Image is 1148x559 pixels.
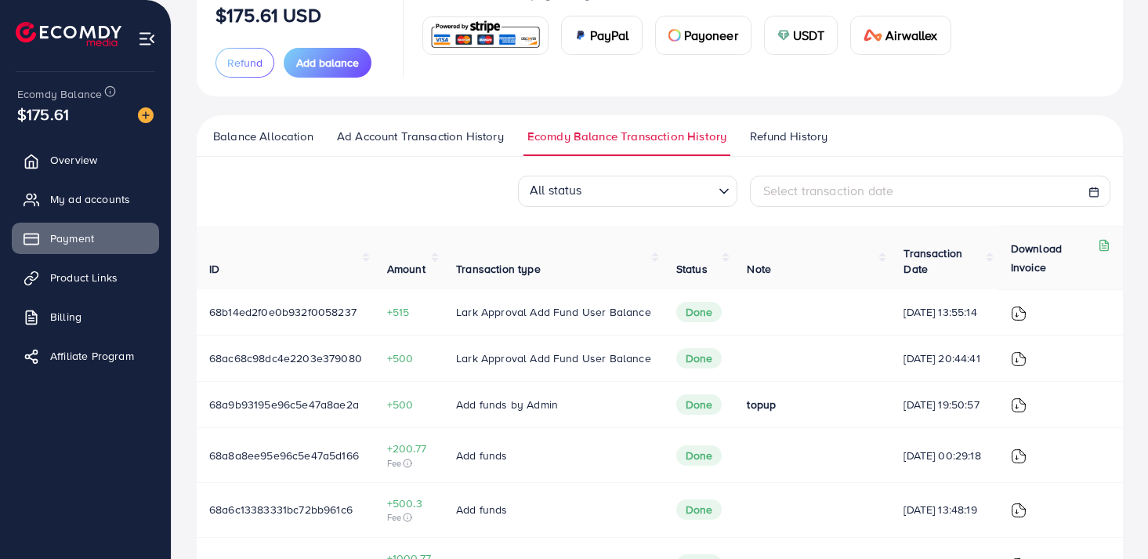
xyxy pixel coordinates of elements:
img: card [574,29,587,42]
span: $175.61 [17,103,69,125]
span: 68a9b93195e96c5e47a8ae2a [209,397,359,412]
span: Add balance [296,55,359,71]
span: Overview [50,152,97,168]
img: card [668,29,681,42]
img: card [428,19,543,53]
span: +200.77 [387,441,431,456]
span: 68ac68c98dc4e2203e379080 [209,350,362,366]
span: Ecomdy Balance [17,86,102,102]
a: Billing [12,301,159,332]
span: Product Links [50,270,118,285]
span: Fee [387,511,431,524]
button: Add balance [284,48,371,78]
p: Download Invoice [1011,239,1095,277]
span: [DATE] 13:55:14 [904,304,985,320]
span: +500 [387,397,431,412]
span: Affiliate Program [50,348,134,364]
span: Refund History [750,128,828,145]
a: cardUSDT [764,16,838,55]
div: Search for option [518,176,737,207]
span: Done [676,394,722,415]
span: 68b14ed2f0e0b932f0058237 [209,304,357,320]
img: ic-download-invoice.1f3c1b55.svg [1011,306,1027,321]
span: PayPal [590,26,629,45]
span: Transaction type [456,261,541,277]
span: Ecomdy Balance Transaction History [527,128,726,145]
span: Billing [50,309,81,325]
span: Balance Allocation [213,128,313,145]
span: Amount [387,261,426,277]
span: topup [747,397,776,412]
a: card [422,16,549,55]
span: [DATE] 19:50:57 [904,397,985,412]
img: ic-download-invoice.1f3c1b55.svg [1011,448,1027,464]
img: image [138,107,154,123]
span: Ad Account Transaction History [337,128,504,145]
span: Payment [50,230,94,246]
a: cardPayoneer [655,16,751,55]
span: [DATE] 13:48:19 [904,502,985,517]
span: Airwallex [885,26,937,45]
span: [DATE] 00:29:18 [904,448,985,463]
a: Affiliate Program [12,340,159,372]
span: Add funds [456,448,507,463]
span: Transaction Date [904,245,962,277]
a: cardPayPal [561,16,643,55]
span: Status [676,261,708,277]
span: Done [676,302,722,322]
span: [DATE] 20:44:41 [904,350,985,366]
img: card [864,29,882,42]
img: ic-download-invoice.1f3c1b55.svg [1011,503,1027,518]
a: Overview [12,144,159,176]
span: Lark Approval Add Fund User Balance [456,304,651,320]
span: Lark Approval Add Fund User Balance [456,350,651,366]
p: $175.61 USD [215,5,321,24]
button: Refund [215,48,274,78]
span: USDT [793,26,825,45]
img: ic-download-invoice.1f3c1b55.svg [1011,397,1027,413]
span: Refund [227,55,263,71]
iframe: Chat [1081,488,1136,547]
span: +515 [387,304,431,320]
span: +500 [387,350,431,366]
span: Done [676,348,722,368]
span: Select transaction date [763,182,894,199]
span: 68a8a8ee95e96c5e47a5d166 [209,448,359,463]
a: Product Links [12,262,159,293]
span: My ad accounts [50,191,130,207]
img: ic-download-invoice.1f3c1b55.svg [1011,351,1027,367]
span: Done [676,499,722,520]
span: Add funds by Admin [456,397,558,412]
span: Add funds [456,502,507,517]
a: My ad accounts [12,183,159,215]
a: cardAirwallex [850,16,951,55]
img: menu [138,30,156,48]
input: Search for option [587,178,712,203]
span: Fee [387,457,431,470]
img: logo [16,22,121,46]
span: 68a6c13383331bc72bb961c6 [209,502,353,517]
span: All status [527,177,585,203]
a: Payment [12,223,159,254]
span: Payoneer [684,26,738,45]
span: +500.3 [387,495,431,511]
span: Note [747,261,771,277]
img: card [777,29,790,42]
span: Done [676,445,722,466]
span: ID [209,261,219,277]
